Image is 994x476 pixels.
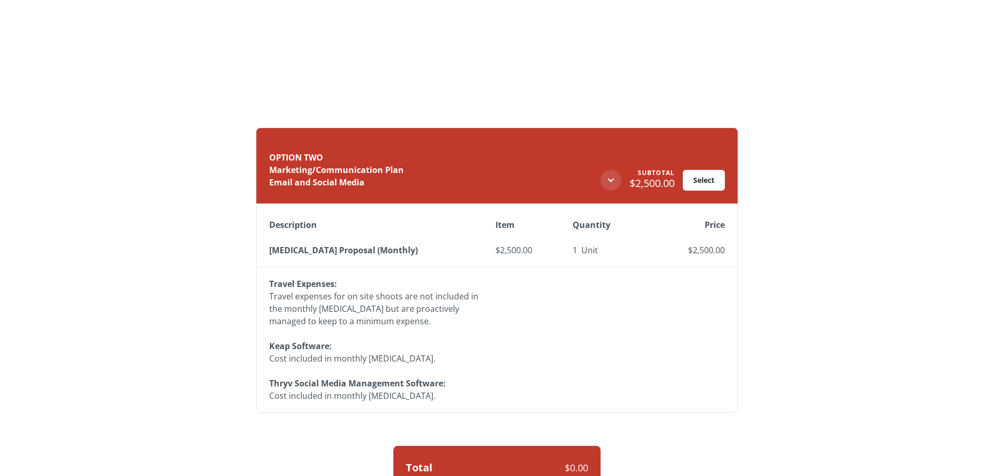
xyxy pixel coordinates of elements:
button: Select [683,170,725,191]
span: Keap Software: [269,340,332,352]
span: $2,500.00 [688,244,725,256]
div: Select [693,177,714,184]
span: OPTION TWO [269,152,323,163]
span: Thryv Social Media Management Software: [269,378,446,389]
span: Total [406,463,432,473]
span: Description [269,221,317,229]
span: $2,500.00 [630,176,675,190]
span: $0.00 [565,463,588,472]
span: Travel Expenses: [269,278,337,290]
span: Unit [581,246,598,254]
span: Marketing/Communication Plan [269,164,404,176]
span: [MEDICAL_DATA] Proposal (Monthly) [269,244,418,256]
span: Quantity [573,221,610,229]
span: Email and Social Media [269,177,364,188]
button: Close section [601,170,621,191]
span: Item [495,221,515,229]
span: $2,500.00 [495,242,556,258]
span: 1 [573,246,577,254]
p: Travel expenses for on site shoots are not included in the monthly [MEDICAL_DATA] but are proacti... [269,290,479,327]
span: Price [705,221,725,229]
p: Cost included in monthly [MEDICAL_DATA]. [269,377,479,402]
div: Subtotal [638,170,675,176]
p: Cost included in monthly [MEDICAL_DATA]. [269,352,479,365]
